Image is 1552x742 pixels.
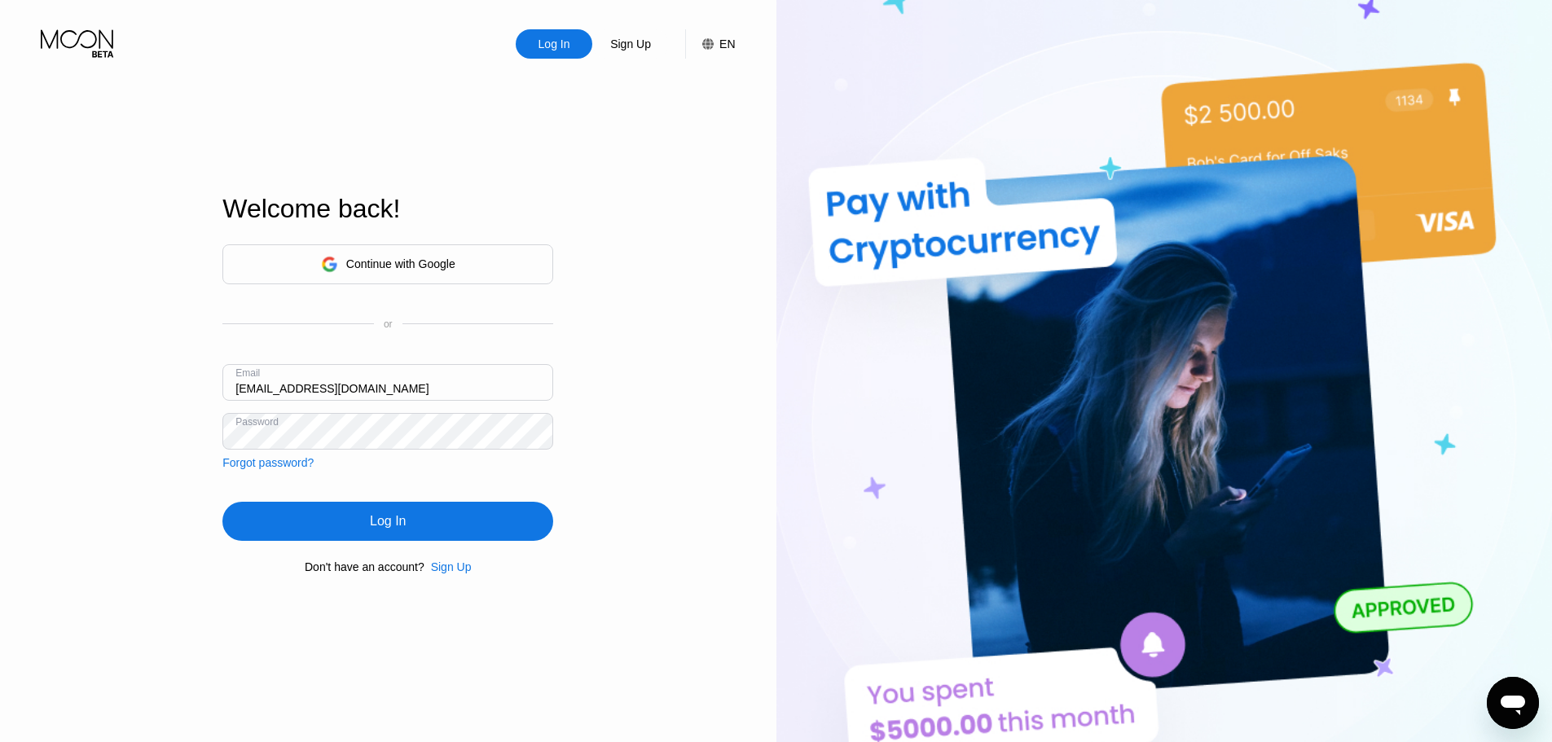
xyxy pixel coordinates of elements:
[222,456,314,469] div: Forgot password?
[235,416,279,428] div: Password
[1487,677,1539,729] iframe: Button to launch messaging window
[222,194,553,224] div: Welcome back!
[222,502,553,541] div: Log In
[609,36,653,52] div: Sign Up
[222,244,553,284] div: Continue with Google
[235,367,260,379] div: Email
[346,257,455,270] div: Continue with Google
[685,29,735,59] div: EN
[592,29,669,59] div: Sign Up
[370,513,406,529] div: Log In
[305,560,424,573] div: Don't have an account?
[384,318,393,330] div: or
[719,37,735,50] div: EN
[516,29,592,59] div: Log In
[537,36,572,52] div: Log In
[431,560,472,573] div: Sign Up
[424,560,472,573] div: Sign Up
